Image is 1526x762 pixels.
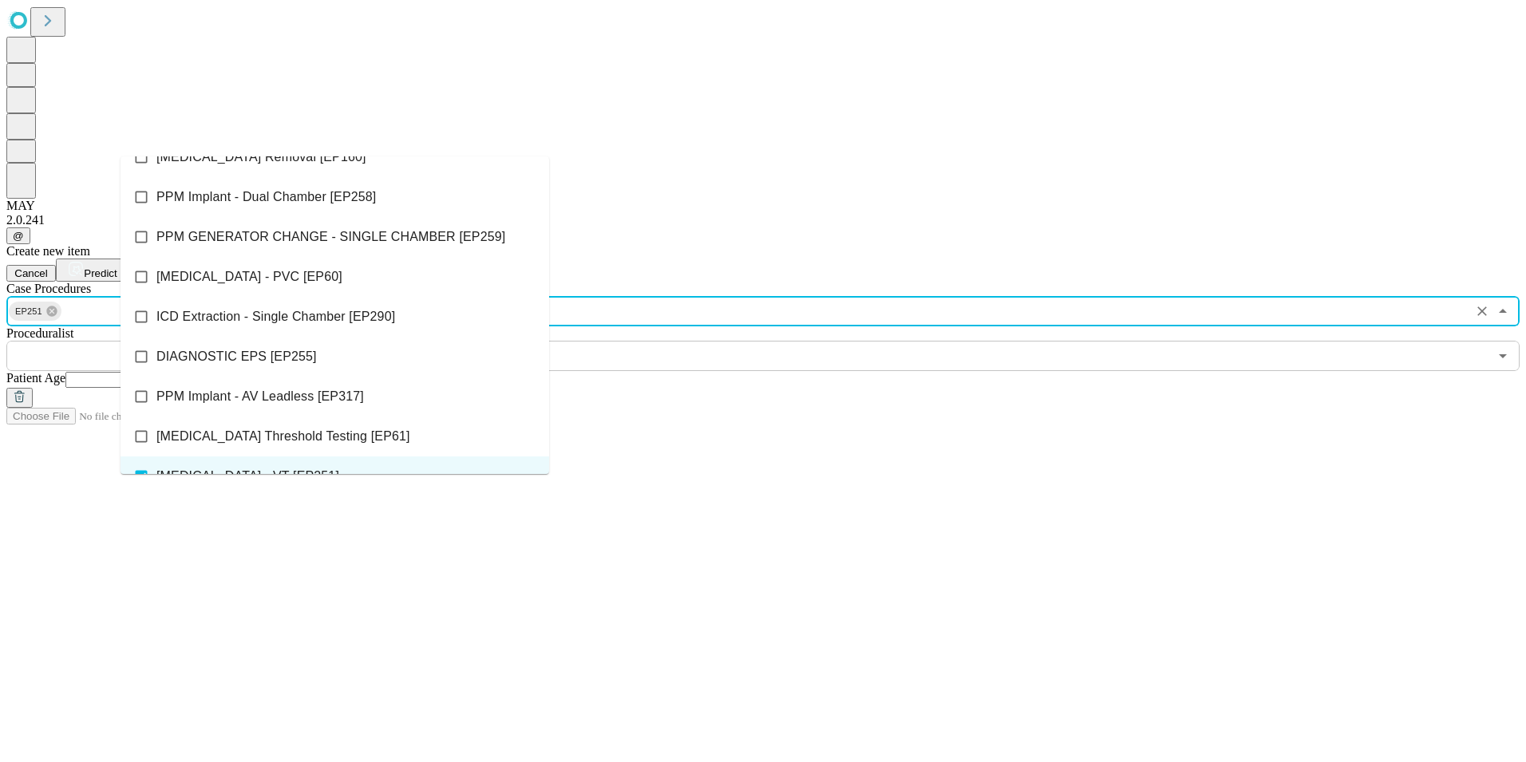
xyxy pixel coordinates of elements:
span: Scheduled Procedure [6,282,91,295]
button: Clear [1471,300,1493,322]
div: 2.0.241 [6,213,1520,227]
span: DIAGNOSTIC EPS [EP255] [156,347,317,366]
div: MAY [6,199,1520,213]
span: Predict [84,267,117,279]
span: ICD Extraction - Single Chamber [EP290] [156,307,395,326]
span: @ [13,230,24,242]
button: Cancel [6,265,56,282]
span: Create new item [6,244,90,258]
div: EP251 [9,302,61,321]
span: [MEDICAL_DATA] Threshold Testing [EP61] [156,427,410,446]
button: Close [1492,300,1514,322]
span: PPM GENERATOR CHANGE - SINGLE CHAMBER [EP259] [156,227,505,247]
span: PPM Implant - Dual Chamber [EP258] [156,188,376,207]
button: @ [6,227,30,244]
span: [MEDICAL_DATA] - VT [EP251] [156,467,339,486]
span: [MEDICAL_DATA] - PVC [EP60] [156,267,342,286]
span: Patient Age [6,371,65,385]
span: [MEDICAL_DATA] Removal [EP160] [156,148,366,167]
span: Proceduralist [6,326,73,340]
span: Cancel [14,267,48,279]
span: PPM Implant - AV Leadless [EP317] [156,387,364,406]
button: Predict [56,259,129,282]
span: EP251 [9,302,49,321]
button: Open [1492,345,1514,367]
